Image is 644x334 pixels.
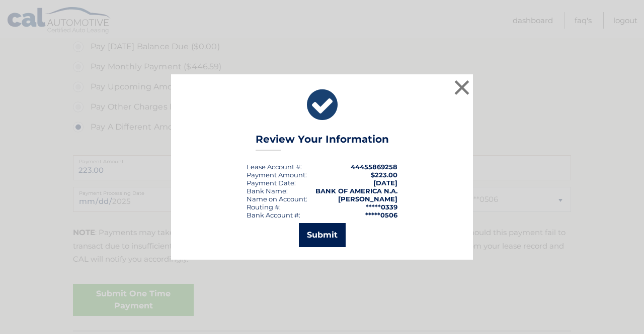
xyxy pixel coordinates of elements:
button: × [452,77,472,97]
div: Name on Account: [247,195,307,203]
div: Bank Account #: [247,211,300,219]
span: [DATE] [373,179,397,187]
span: Payment Date [247,179,294,187]
h3: Review Your Information [256,133,389,151]
strong: BANK OF AMERICA N.A. [315,187,397,195]
div: : [247,179,296,187]
strong: 44455869258 [351,163,397,171]
div: Lease Account #: [247,163,302,171]
button: Submit [299,223,346,247]
div: Bank Name: [247,187,288,195]
div: Payment Amount: [247,171,307,179]
strong: [PERSON_NAME] [338,195,397,203]
div: Routing #: [247,203,281,211]
span: $223.00 [371,171,397,179]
